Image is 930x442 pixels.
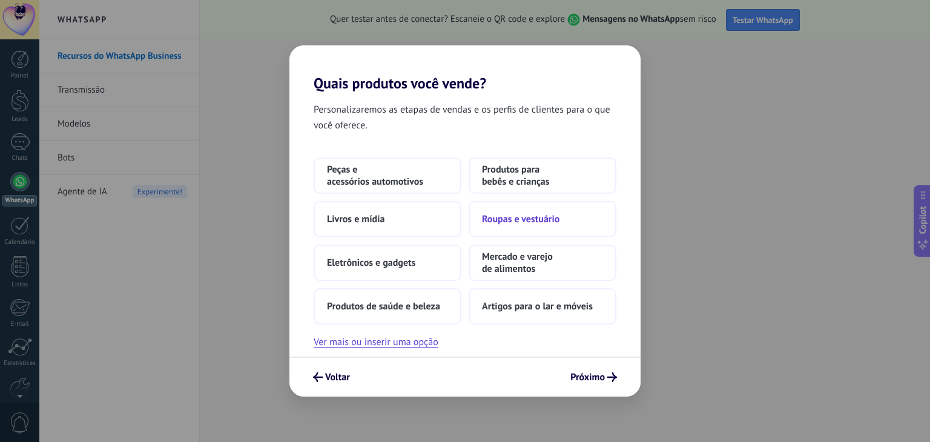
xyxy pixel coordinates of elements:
[325,373,350,381] span: Voltar
[327,213,384,225] span: Livros e mídia
[327,257,415,269] span: Eletrônicos e gadgets
[469,288,616,325] button: Artigos para o lar e móveis
[314,288,461,325] button: Produtos de saúde e beleza
[469,245,616,281] button: Mercado e varejo de alimentos
[308,367,355,388] button: Voltar
[570,373,605,381] span: Próximo
[327,163,448,188] span: Peças e acessórios automotivos
[314,201,461,237] button: Livros e mídia
[565,367,622,388] button: Próximo
[482,213,559,225] span: Roupas e vestuário
[314,245,461,281] button: Eletrônicos e gadgets
[482,251,603,275] span: Mercado e varejo de alimentos
[314,102,616,133] span: Personalizaremos as etapas de vendas e os perfis de clientes para o que você oferece.
[327,300,440,312] span: Produtos de saúde e beleza
[469,201,616,237] button: Roupas e vestuário
[314,334,438,350] button: Ver mais ou inserir uma opção
[482,300,593,312] span: Artigos para o lar e móveis
[469,157,616,194] button: Produtos para bebês e crianças
[314,157,461,194] button: Peças e acessórios automotivos
[482,163,603,188] span: Produtos para bebês e crianças
[289,45,641,92] h2: Quais produtos você vende?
